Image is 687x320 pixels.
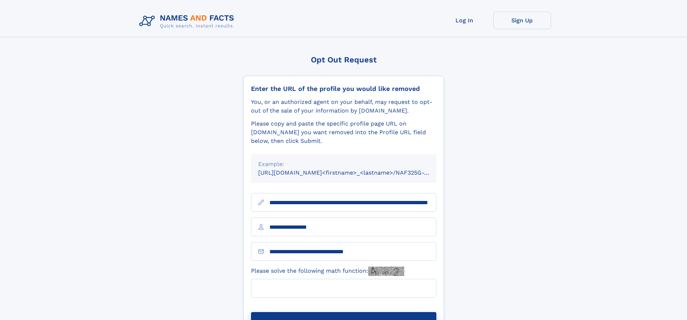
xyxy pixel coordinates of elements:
small: [URL][DOMAIN_NAME]<firstname>_<lastname>/NAF325G-xxxxxxxx [258,169,450,176]
img: Logo Names and Facts [136,12,240,31]
div: Enter the URL of the profile you would like removed [251,85,436,93]
div: You, or an authorized agent on your behalf, may request to opt-out of the sale of your informatio... [251,98,436,115]
div: Example: [258,160,429,168]
a: Sign Up [493,12,551,29]
a: Log In [436,12,493,29]
div: Opt Out Request [243,55,444,64]
div: Please copy and paste the specific profile page URL on [DOMAIN_NAME] you want removed into the Pr... [251,119,436,145]
label: Please solve the following math function: [251,267,404,276]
